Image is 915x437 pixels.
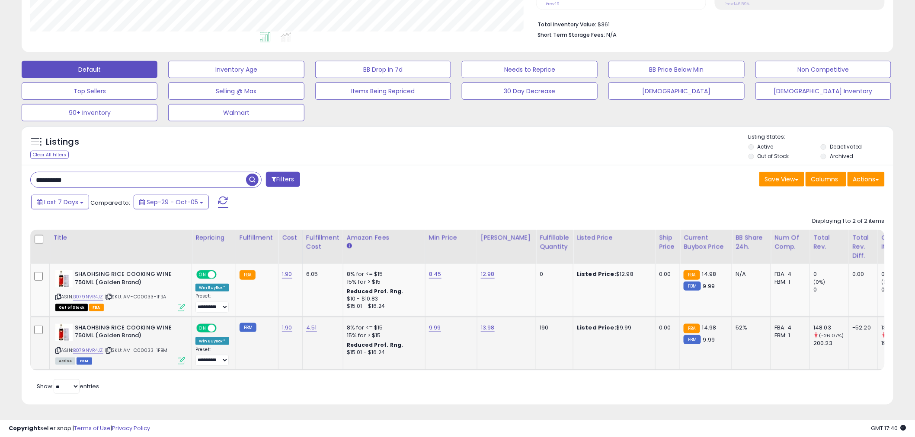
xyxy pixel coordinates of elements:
div: Win BuyBox * [195,284,229,291]
a: B079NVR4JZ [73,293,103,301]
button: Sep-29 - Oct-05 [134,195,209,209]
label: Deactivated [830,143,862,150]
b: SHAOHSING RICE COOKING WINE 750ML (Golden Brand) [75,324,180,342]
button: Last 7 Days [31,195,89,209]
h5: Listings [46,136,79,148]
div: Fulfillment [240,233,275,242]
span: OFF [215,271,229,279]
div: 0 [813,270,848,278]
span: OFF [215,324,229,332]
button: Needs to Reprice [462,61,598,78]
div: $9.99 [577,324,649,332]
button: Items Being Repriced [315,82,451,100]
small: FBM [684,335,701,344]
div: N/A [736,270,764,278]
button: [DEMOGRAPHIC_DATA] Inventory [755,82,891,100]
button: [DEMOGRAPHIC_DATA] [608,82,744,100]
span: 9.99 [703,282,715,290]
div: $10 - $10.83 [347,295,419,303]
div: Min Price [429,233,473,242]
button: 30 Day Decrease [462,82,598,100]
span: All listings that are currently out of stock and unavailable for purchase on Amazon [55,304,88,311]
div: Win BuyBox * [195,337,229,345]
div: Total Rev. [813,233,845,251]
div: Amazon Fees [347,233,422,242]
small: Prev: 146.59% [724,1,749,6]
button: Non Competitive [755,61,891,78]
div: Current Buybox Price [684,233,728,251]
small: Amazon Fees. [347,242,352,250]
div: 6.05 [306,270,336,278]
label: Archived [830,152,853,160]
li: $361 [537,19,878,29]
img: 41z9eO1H4jL._SL40_.jpg [55,270,73,288]
div: seller snap | | [9,424,150,433]
div: 0 [813,286,848,294]
div: $12.98 [577,270,649,278]
small: (0%) [881,279,893,285]
small: FBM [240,323,256,332]
button: Top Sellers [22,82,157,100]
b: SHAOHSING RICE COOKING WINE 750ML (Golden Brand) [75,270,180,288]
div: 52% [736,324,764,332]
span: All listings currently available for purchase on Amazon [55,358,75,365]
a: 1.90 [282,270,292,279]
div: FBA: 4 [774,324,803,332]
div: $15.01 - $16.24 [347,303,419,310]
div: Preset: [195,347,229,366]
div: FBA: 4 [774,270,803,278]
a: 1.90 [282,323,292,332]
a: 13.98 [481,323,495,332]
div: BB Share 24h. [736,233,767,251]
div: Total Rev. Diff. [852,233,874,260]
div: Ship Price [659,233,676,251]
small: FBA [240,270,256,280]
b: Reduced Prof. Rng. [347,341,403,348]
button: 90+ Inventory [22,104,157,121]
button: Save View [759,172,804,187]
div: Preset: [195,293,229,313]
a: B079NVR4JZ [73,347,103,354]
div: ASIN: [55,270,185,310]
div: 0.00 [852,270,871,278]
span: ON [197,324,208,332]
div: FBM: 1 [774,278,803,286]
span: Show: entries [37,382,99,390]
small: Prev: 19 [546,1,560,6]
span: 2025-10-14 17:40 GMT [871,424,906,432]
a: 9.99 [429,323,441,332]
button: Default [22,61,157,78]
img: 41z9eO1H4jL._SL40_.jpg [55,324,73,341]
div: 15% for > $15 [347,332,419,339]
div: Clear All Filters [30,151,69,159]
a: 4.51 [306,323,317,332]
small: FBA [684,324,700,333]
span: Columns [811,175,838,184]
div: Title [53,233,188,242]
div: [PERSON_NAME] [481,233,532,242]
div: Listed Price [577,233,652,242]
b: Listed Price: [577,323,616,332]
div: Num of Comp. [774,233,806,251]
label: Active [758,143,774,150]
div: 8% for <= $15 [347,324,419,332]
div: Fulfillment Cost [306,233,339,251]
div: Cost [282,233,299,242]
p: Listing States: [749,133,893,141]
span: Last 7 Days [44,198,78,206]
div: Repricing [195,233,232,242]
button: Actions [848,172,885,187]
span: | SKU: AM-C00033-1FBM [105,347,168,354]
button: BB Drop in 7d [315,61,451,78]
button: Walmart [168,104,304,121]
a: Privacy Policy [112,424,150,432]
label: Out of Stock [758,152,789,160]
span: ON [197,271,208,279]
a: 8.45 [429,270,442,279]
div: Ordered Items [881,233,913,251]
div: Fulfillable Quantity [540,233,569,251]
button: Columns [806,172,846,187]
div: 0 [540,270,566,278]
span: 9.99 [703,336,715,344]
div: 0.00 [659,324,673,332]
